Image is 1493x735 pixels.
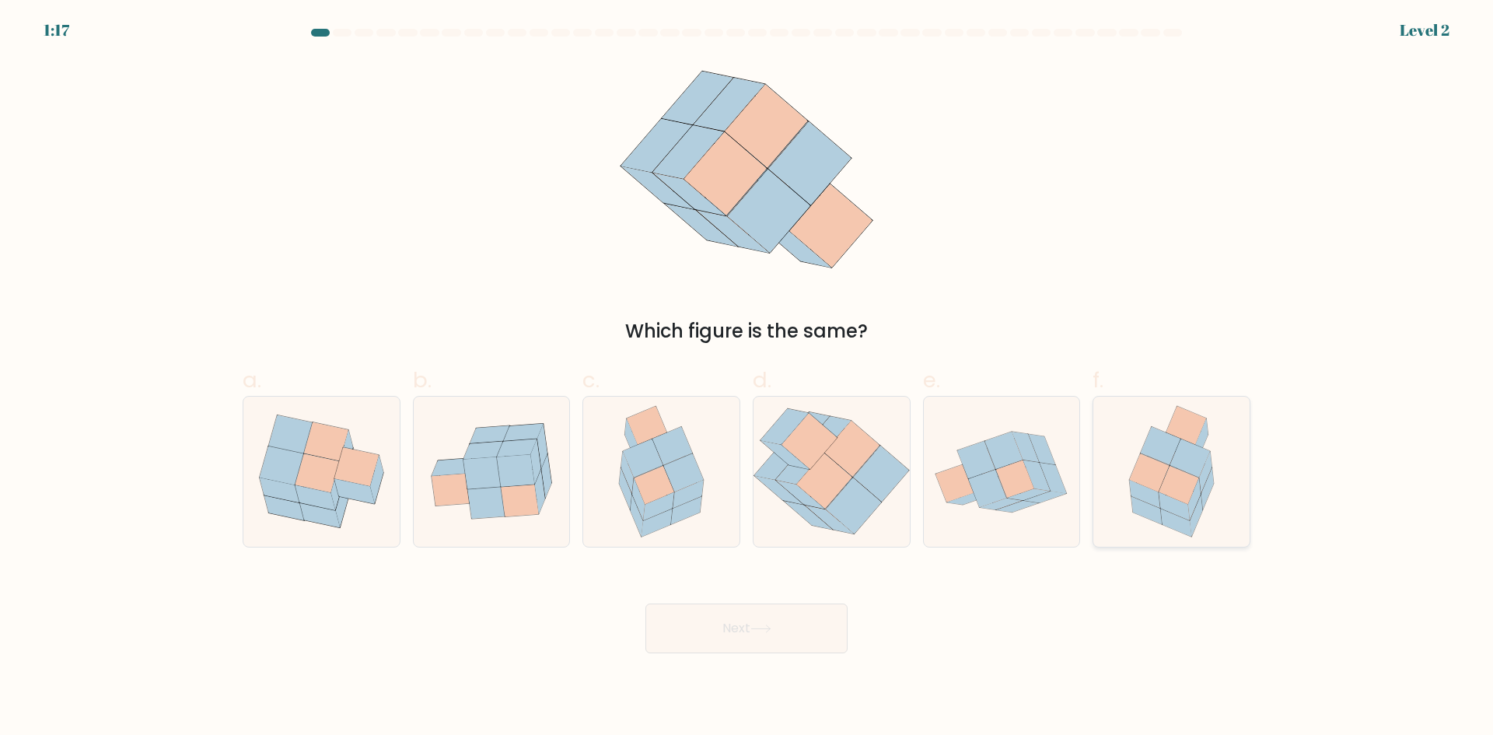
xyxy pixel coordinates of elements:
[243,365,261,395] span: a.
[645,604,848,653] button: Next
[44,19,69,42] div: 1:17
[582,365,600,395] span: c.
[413,365,432,395] span: b.
[1093,365,1103,395] span: f.
[753,365,771,395] span: d.
[252,317,1241,345] div: Which figure is the same?
[923,365,940,395] span: e.
[1400,19,1449,42] div: Level 2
